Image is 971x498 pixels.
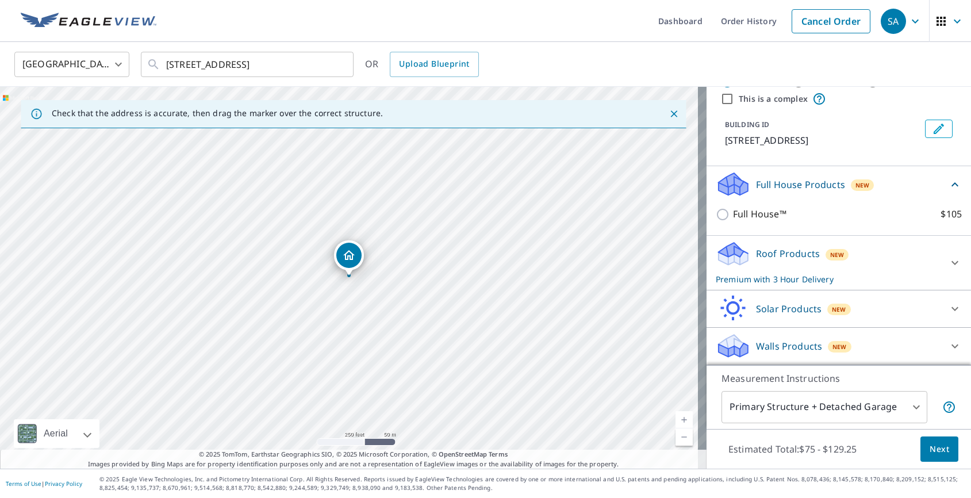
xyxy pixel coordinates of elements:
[166,48,330,81] input: Search by address or latitude-longitude
[489,450,508,458] a: Terms
[733,207,786,221] p: Full House™
[365,52,479,77] div: OR
[6,480,41,488] a: Terms of Use
[676,411,693,428] a: Current Level 17, Zoom In
[832,305,846,314] span: New
[40,419,71,448] div: Aerial
[941,207,962,221] p: $105
[756,339,822,353] p: Walls Products
[14,419,99,448] div: Aerial
[721,371,956,385] p: Measurement Instructions
[716,332,962,360] div: Walls ProductsNew
[45,480,82,488] a: Privacy Policy
[439,450,487,458] a: OpenStreetMap
[739,93,808,105] label: This is a complex
[721,391,927,423] div: Primary Structure + Detached Garage
[199,450,508,459] span: © 2025 TomTom, Earthstar Geographics SIO, © 2025 Microsoft Corporation, ©
[390,52,478,77] a: Upload Blueprint
[725,120,769,129] p: BUILDING ID
[756,247,820,261] p: Roof Products
[920,436,958,462] button: Next
[676,428,693,446] a: Current Level 17, Zoom Out
[792,9,870,33] a: Cancel Order
[399,57,469,71] span: Upload Blueprint
[830,250,845,259] span: New
[716,273,941,285] p: Premium with 3 Hour Delivery
[716,295,962,323] div: Solar ProductsNew
[832,342,847,351] span: New
[930,442,949,457] span: Next
[666,106,681,121] button: Close
[6,480,82,487] p: |
[99,475,965,492] p: © 2025 Eagle View Technologies, Inc. and Pictometry International Corp. All Rights Reserved. Repo...
[52,108,383,118] p: Check that the address is accurate, then drag the marker over the correct structure.
[942,400,956,414] span: Your report will include the primary structure and a detached garage if one exists.
[881,9,906,34] div: SA
[14,48,129,81] div: [GEOGRAPHIC_DATA]
[756,302,822,316] p: Solar Products
[716,171,962,198] div: Full House ProductsNew
[21,13,156,30] img: EV Logo
[756,178,845,191] p: Full House Products
[855,181,870,190] span: New
[716,240,962,285] div: Roof ProductsNewPremium with 3 Hour Delivery
[925,120,953,138] button: Edit building 1
[725,133,920,147] p: [STREET_ADDRESS]
[334,240,364,276] div: Dropped pin, building 1, Residential property, 1291 Hollywood Ave Annapolis, MD 21403
[719,436,866,462] p: Estimated Total: $75 - $129.25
